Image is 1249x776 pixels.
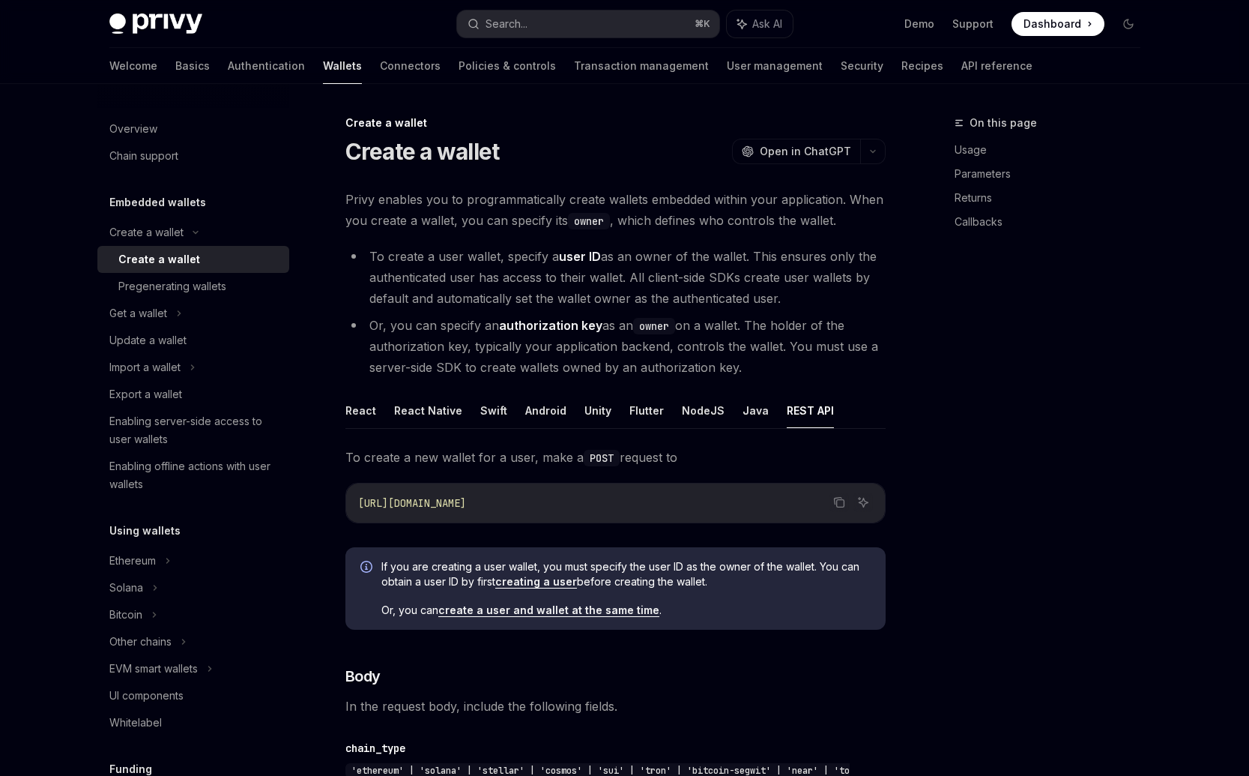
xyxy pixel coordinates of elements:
[109,457,280,493] div: Enabling offline actions with user wallets
[499,318,602,333] strong: authorization key
[633,318,675,334] code: owner
[584,450,620,466] code: POST
[360,561,375,576] svg: Info
[952,16,994,31] a: Support
[109,660,198,678] div: EVM smart wallets
[901,48,943,84] a: Recipes
[345,666,381,687] span: Body
[345,315,886,378] li: Or, you can specify an as an on a wallet. The holder of the authorization key, typically your app...
[695,18,710,30] span: ⌘ K
[584,393,611,428] button: Unity
[109,385,182,403] div: Export a wallet
[559,249,601,264] strong: user ID
[381,603,871,618] span: Or, you can .
[459,48,556,84] a: Policies & controls
[457,10,719,37] button: Search...⌘K
[1011,12,1104,36] a: Dashboard
[109,331,187,349] div: Update a wallet
[97,142,289,169] a: Chain support
[381,559,871,589] span: If you are creating a user wallet, you must specify the user ID as the owner of the wallet. You c...
[109,552,156,570] div: Ethereum
[97,709,289,736] a: Whitelabel
[345,189,886,231] span: Privy enables you to programmatically create wallets embedded within your application. When you c...
[568,213,610,229] code: owner
[486,15,527,33] div: Search...
[345,741,405,756] div: chain_type
[961,48,1032,84] a: API reference
[345,246,886,309] li: To create a user wallet, specify a as an owner of the wallet. This ensures only the authenticated...
[829,493,849,512] button: Copy the contents from the code block
[97,408,289,453] a: Enabling server-side access to user wallets
[109,304,167,322] div: Get a wallet
[109,687,184,705] div: UI components
[727,10,793,37] button: Ask AI
[97,381,289,408] a: Export a wallet
[358,496,466,510] span: [URL][DOMAIN_NAME]
[841,48,883,84] a: Security
[323,48,362,84] a: Wallets
[109,120,157,138] div: Overview
[955,138,1152,162] a: Usage
[345,696,886,717] span: In the request body, include the following fields.
[109,13,202,34] img: dark logo
[109,714,162,732] div: Whitelabel
[109,579,143,597] div: Solana
[118,250,200,268] div: Create a wallet
[682,393,725,428] button: NodeJS
[787,393,834,428] button: REST API
[495,575,577,589] a: creating a user
[480,393,507,428] button: Swift
[752,16,782,31] span: Ask AI
[727,48,823,84] a: User management
[109,48,157,84] a: Welcome
[955,210,1152,234] a: Callbacks
[109,358,181,376] div: Import a wallet
[629,393,664,428] button: Flutter
[525,393,566,428] button: Android
[97,453,289,498] a: Enabling offline actions with user wallets
[97,273,289,300] a: Pregenerating wallets
[109,223,184,241] div: Create a wallet
[228,48,305,84] a: Authentication
[97,115,289,142] a: Overview
[743,393,769,428] button: Java
[394,393,462,428] button: React Native
[97,246,289,273] a: Create a wallet
[109,193,206,211] h5: Embedded wallets
[1116,12,1140,36] button: Toggle dark mode
[438,604,659,617] a: create a user and wallet at the same time
[345,393,376,428] button: React
[175,48,210,84] a: Basics
[380,48,441,84] a: Connectors
[97,682,289,709] a: UI components
[109,412,280,448] div: Enabling server-side access to user wallets
[345,138,500,165] h1: Create a wallet
[109,147,178,165] div: Chain support
[970,114,1037,132] span: On this page
[853,493,873,512] button: Ask AI
[955,186,1152,210] a: Returns
[955,162,1152,186] a: Parameters
[118,277,226,295] div: Pregenerating wallets
[1023,16,1081,31] span: Dashboard
[109,606,142,624] div: Bitcoin
[109,522,181,540] h5: Using wallets
[109,633,172,651] div: Other chains
[345,115,886,130] div: Create a wallet
[574,48,709,84] a: Transaction management
[760,144,851,159] span: Open in ChatGPT
[904,16,934,31] a: Demo
[732,139,860,164] button: Open in ChatGPT
[97,327,289,354] a: Update a wallet
[345,447,886,468] span: To create a new wallet for a user, make a request to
